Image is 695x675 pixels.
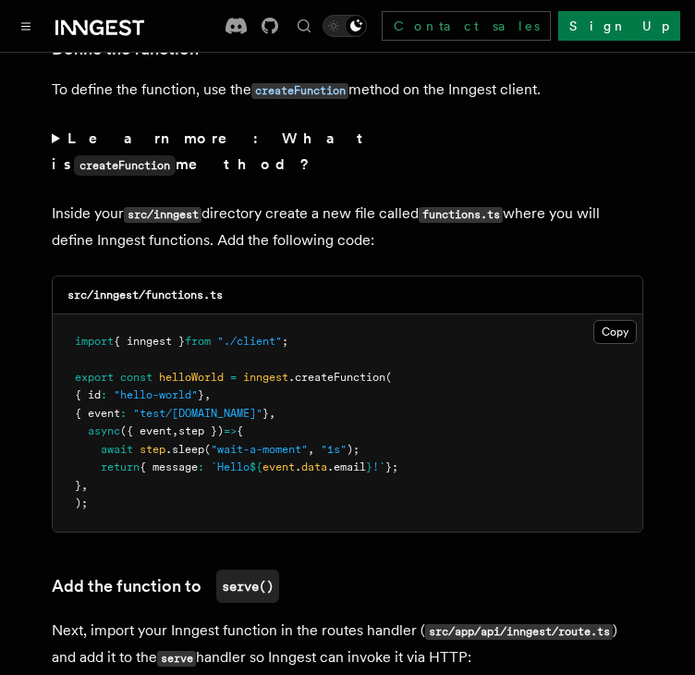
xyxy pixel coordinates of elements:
[295,460,301,473] span: .
[293,15,315,37] button: Find something...
[323,15,367,37] button: Toggle dark mode
[74,155,176,176] code: createFunction
[172,424,178,437] span: ,
[593,320,637,344] button: Copy
[262,407,269,420] span: }
[327,460,366,473] span: .email
[81,479,88,492] span: ,
[301,460,327,473] span: data
[15,15,37,37] button: Toggle navigation
[159,371,224,384] span: helloWorld
[211,460,250,473] span: `Hello
[382,11,551,41] a: Contact sales
[419,207,503,223] code: functions.ts
[262,460,295,473] span: event
[101,460,140,473] span: return
[251,83,348,99] code: createFunction
[269,407,275,420] span: ,
[75,497,88,509] span: );
[101,388,107,401] span: :
[120,371,152,384] span: const
[288,371,385,384] span: .createFunction
[250,460,262,473] span: ${
[52,129,371,173] strong: Learn more: What is method?
[230,371,237,384] span: =
[75,371,114,384] span: export
[204,388,211,401] span: ,
[198,460,204,473] span: :
[204,443,211,456] span: (
[52,126,643,178] summary: Learn more: What iscreateFunctionmethod?
[124,207,201,223] code: src/inngest
[558,11,680,41] a: Sign Up
[178,424,224,437] span: step })
[52,201,643,253] p: Inside your directory create a new file called where you will define Inngest functions. Add the f...
[224,424,237,437] span: =>
[140,460,198,473] span: { message
[321,443,347,456] span: "1s"
[211,443,308,456] span: "wait-a-moment"
[75,335,114,348] span: import
[251,80,348,98] a: createFunction
[88,424,120,437] span: async
[157,651,196,667] code: serve
[114,388,198,401] span: "hello-world"
[198,388,204,401] span: }
[133,407,262,420] span: "test/[DOMAIN_NAME]"
[67,288,223,301] code: src/inngest/functions.ts
[282,335,288,348] span: ;
[52,77,643,104] p: To define the function, use the method on the Inngest client.
[366,460,372,473] span: }
[165,443,204,456] span: .sleep
[243,371,288,384] span: inngest
[347,443,360,456] span: );
[385,460,398,473] span: };
[372,460,385,473] span: !`
[237,424,243,437] span: {
[185,335,211,348] span: from
[385,371,392,384] span: (
[140,443,165,456] span: step
[425,624,613,640] code: src/app/api/inngest/route.ts
[52,618,643,671] p: Next, import your Inngest function in the routes handler ( ) and add it to the handler so Inngest...
[101,443,133,456] span: await
[120,407,127,420] span: :
[114,335,185,348] span: { inngest }
[52,570,279,603] a: Add the function toserve()
[120,424,172,437] span: ({ event
[75,388,101,401] span: { id
[75,407,120,420] span: { event
[216,570,279,603] code: serve()
[217,335,282,348] span: "./client"
[308,443,314,456] span: ,
[75,479,81,492] span: }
